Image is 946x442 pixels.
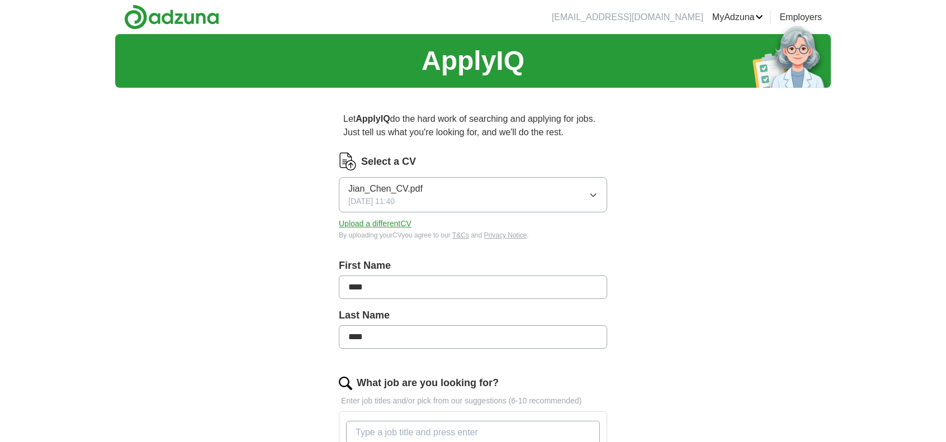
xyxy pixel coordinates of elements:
[348,196,395,207] span: [DATE] 11:40
[339,377,352,390] img: search.png
[356,114,390,123] strong: ApplyIQ
[339,218,411,230] button: Upload a differentCV
[484,231,527,239] a: Privacy Notice
[552,11,703,24] li: [EMAIL_ADDRESS][DOMAIN_NAME]
[339,258,607,273] label: First Name
[339,230,607,240] div: By uploading your CV you agree to our and .
[339,177,607,212] button: Jian_Chen_CV.pdf[DATE] 11:40
[339,108,607,144] p: Let do the hard work of searching and applying for jobs. Just tell us what you're looking for, an...
[452,231,469,239] a: T&Cs
[712,11,764,24] a: MyAdzuna
[348,182,423,196] span: Jian_Chen_CV.pdf
[339,308,607,323] label: Last Name
[339,153,357,170] img: CV Icon
[357,376,499,391] label: What job are you looking for?
[339,395,607,407] p: Enter job titles and/or pick from our suggestions (6-10 recommended)
[422,41,524,81] h1: ApplyIQ
[779,11,822,24] a: Employers
[124,4,219,30] img: Adzuna logo
[361,154,416,169] label: Select a CV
